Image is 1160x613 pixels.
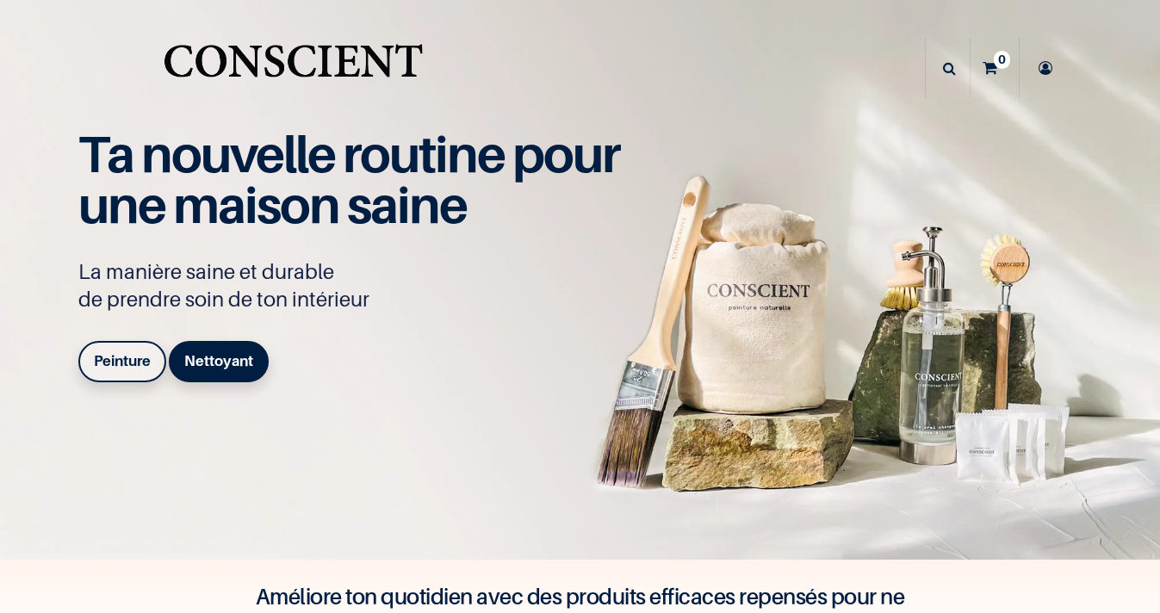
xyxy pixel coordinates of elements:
[160,34,426,102] img: Conscient
[994,51,1010,68] sup: 0
[78,258,638,313] p: La manière saine et durable de prendre soin de ton intérieur
[971,38,1019,98] a: 0
[160,34,426,102] a: Logo of Conscient
[94,352,151,369] b: Peinture
[184,352,253,369] b: Nettoyant
[169,341,269,382] a: Nettoyant
[78,123,619,235] span: Ta nouvelle routine pour une maison saine
[78,341,166,382] a: Peinture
